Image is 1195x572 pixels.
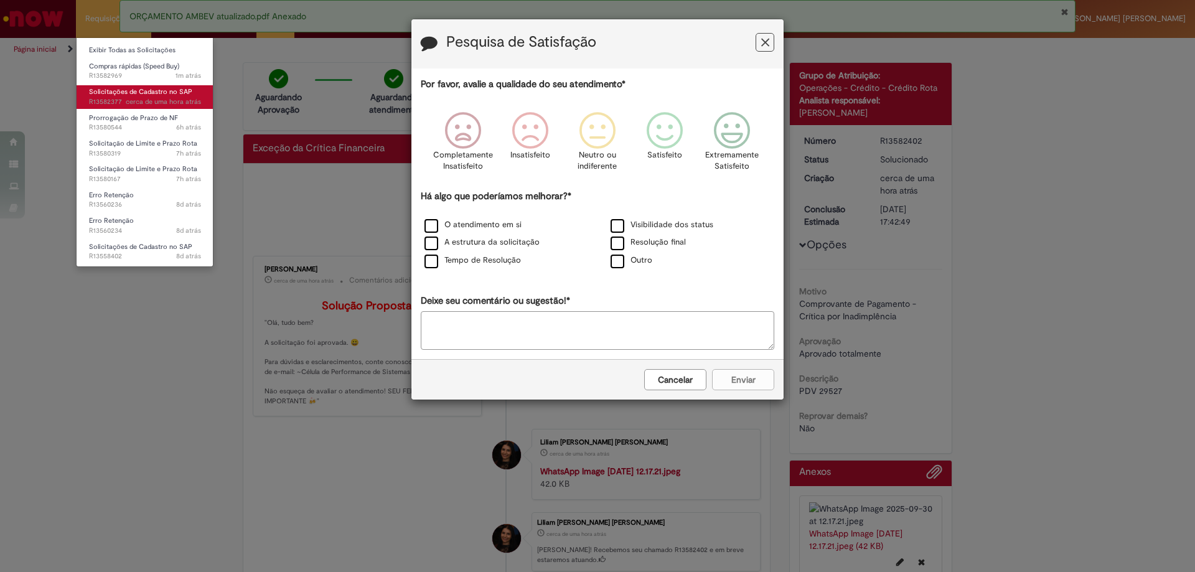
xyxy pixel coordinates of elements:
label: Deixe seu comentário ou sugestão!* [421,294,570,307]
time: 23/09/2025 11:04:25 [176,251,201,261]
span: Prorrogação de Prazo de NF [89,113,178,123]
span: R13582377 [89,97,201,107]
label: Tempo de Resolução [424,255,521,266]
a: Aberto R13560234 : Erro Retenção [77,214,213,237]
span: Solicitações de Cadastro no SAP [89,87,192,96]
span: Erro Retenção [89,190,134,200]
a: Exibir Todas as Solicitações [77,44,213,57]
ul: Requisições [76,37,213,267]
div: Completamente Insatisfeito [431,103,494,188]
p: Satisfeito [647,149,682,161]
a: Aberto R13580167 : Solicitação de Limite e Prazo Rota [77,162,213,185]
time: 30/09/2025 15:31:44 [126,97,201,106]
div: Satisfeito [633,103,696,188]
span: R13560234 [89,226,201,236]
a: Aberto R13580319 : Solicitação de Limite e Prazo Rota [77,137,213,160]
div: Há algo que poderíamos melhorar?* [421,190,774,270]
a: Aberto R13582377 : Solicitações de Cadastro no SAP [77,85,213,108]
button: Cancelar [644,369,706,390]
span: R13558402 [89,251,201,261]
a: Aberto R13558402 : Solicitações de Cadastro no SAP [77,240,213,263]
p: Extremamente Satisfeito [705,149,759,172]
label: Visibilidade dos status [611,219,713,231]
span: R13580167 [89,174,201,184]
a: Aberto R13582969 : Compras rápidas (Speed Buy) [77,60,213,83]
label: Resolução final [611,237,686,248]
span: 7h atrás [176,174,201,184]
p: Insatisfeito [510,149,550,161]
span: 6h atrás [176,123,201,132]
div: Insatisfeito [499,103,562,188]
span: Solicitação de Limite e Prazo Rota [89,139,197,148]
span: R13580319 [89,149,201,159]
time: 30/09/2025 10:38:52 [176,123,201,132]
time: 30/09/2025 10:06:48 [176,149,201,158]
span: 8d atrás [176,226,201,235]
span: 8d atrás [176,251,201,261]
div: Neutro ou indiferente [566,103,629,188]
a: Aberto R13560236 : Erro Retenção [77,189,213,212]
span: 8d atrás [176,200,201,209]
p: Neutro ou indiferente [575,149,620,172]
a: Aberto R13580544 : Prorrogação de Prazo de NF [77,111,213,134]
span: R13582969 [89,71,201,81]
time: 30/09/2025 16:47:20 [176,71,201,80]
label: Outro [611,255,652,266]
span: Erro Retenção [89,216,134,225]
span: Solicitação de Limite e Prazo Rota [89,164,197,174]
p: Completamente Insatisfeito [433,149,493,172]
span: Solicitações de Cadastro no SAP [89,242,192,251]
label: Pesquisa de Satisfação [446,34,596,50]
span: 7h atrás [176,149,201,158]
time: 23/09/2025 16:24:49 [176,226,201,235]
span: cerca de uma hora atrás [126,97,201,106]
label: O atendimento em si [424,219,522,231]
span: R13560236 [89,200,201,210]
label: Por favor, avalie a qualidade do seu atendimento* [421,78,626,91]
label: A estrutura da solicitação [424,237,540,248]
span: R13580544 [89,123,201,133]
span: 1m atrás [176,71,201,80]
div: Extremamente Satisfeito [700,103,764,188]
span: Compras rápidas (Speed Buy) [89,62,179,71]
time: 23/09/2025 16:25:35 [176,200,201,209]
time: 30/09/2025 09:42:03 [176,174,201,184]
